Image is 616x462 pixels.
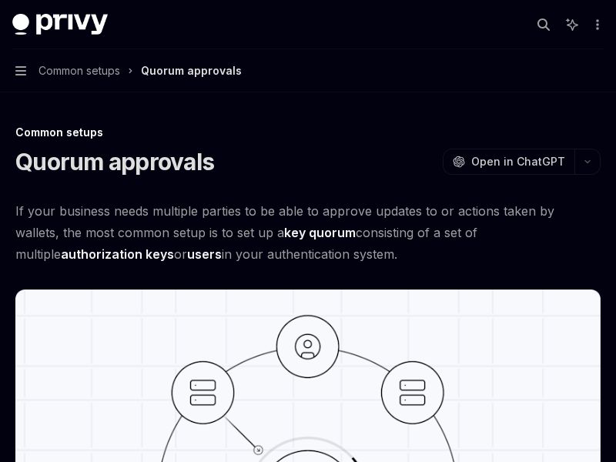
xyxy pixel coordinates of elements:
span: Open in ChatGPT [471,154,565,169]
img: dark logo [12,14,108,35]
div: Quorum approvals [141,62,242,80]
span: Common setups [38,62,120,80]
button: More actions [588,14,604,35]
button: Open in ChatGPT [443,149,574,175]
h1: Quorum approvals [15,148,214,176]
a: authorization keys [61,246,174,263]
a: key quorum [284,225,356,241]
div: Common setups [15,125,601,140]
a: users [187,246,222,263]
span: If your business needs multiple parties to be able to approve updates to or actions taken by wall... [15,200,601,265]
